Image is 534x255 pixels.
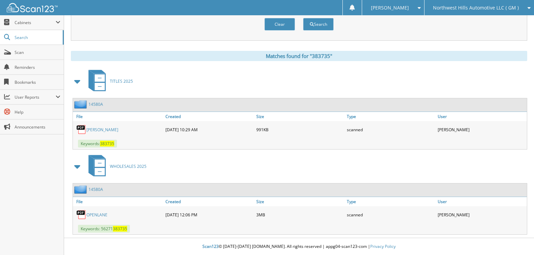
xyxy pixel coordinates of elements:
[500,222,534,255] iframe: Chat Widget
[15,94,56,100] span: User Reports
[436,197,527,206] a: User
[345,112,436,121] a: Type
[74,185,88,194] img: folder2.png
[164,197,255,206] a: Created
[15,20,56,25] span: Cabinets
[7,3,58,12] img: scan123-logo-white.svg
[255,112,345,121] a: Size
[371,6,409,10] span: [PERSON_NAME]
[84,153,146,180] a: WHOLESALES 2025
[15,64,60,70] span: Reminders
[15,124,60,130] span: Announcements
[78,140,117,148] span: Keywords:
[71,51,527,61] div: Matches found for "383735"
[345,208,436,221] div: scanned
[110,78,133,84] span: TITLES 2025
[255,123,345,136] div: 991KB
[73,112,164,121] a: File
[86,127,118,133] a: [PERSON_NAME]
[370,243,396,249] a: Privacy Policy
[88,101,103,107] a: 14580A
[100,141,114,146] span: 383735
[64,238,534,255] div: © [DATE]-[DATE] [DOMAIN_NAME]. All rights reserved | appg04-scan123-com |
[86,212,107,218] a: OPENLANE
[264,18,295,31] button: Clear
[113,226,127,232] span: 383735
[74,100,88,109] img: folder2.png
[164,208,255,221] div: [DATE] 12:06 PM
[110,163,146,169] span: WHOLESALES 2025
[15,79,60,85] span: Bookmarks
[164,123,255,136] div: [DATE] 10:29 AM
[436,208,527,221] div: [PERSON_NAME]
[76,124,86,135] img: PDF.png
[78,225,130,233] span: Keywords: 56271
[88,187,103,192] a: 14580A
[345,123,436,136] div: scanned
[345,197,436,206] a: Type
[76,210,86,220] img: PDF.png
[15,109,60,115] span: Help
[433,6,519,10] span: Northwest Hills Automotive LLC ( GM )
[202,243,219,249] span: Scan123
[84,68,133,95] a: TITLES 2025
[255,208,345,221] div: 3MB
[73,197,164,206] a: File
[15,50,60,55] span: Scan
[436,123,527,136] div: [PERSON_NAME]
[436,112,527,121] a: User
[15,35,59,40] span: Search
[303,18,334,31] button: Search
[164,112,255,121] a: Created
[255,197,345,206] a: Size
